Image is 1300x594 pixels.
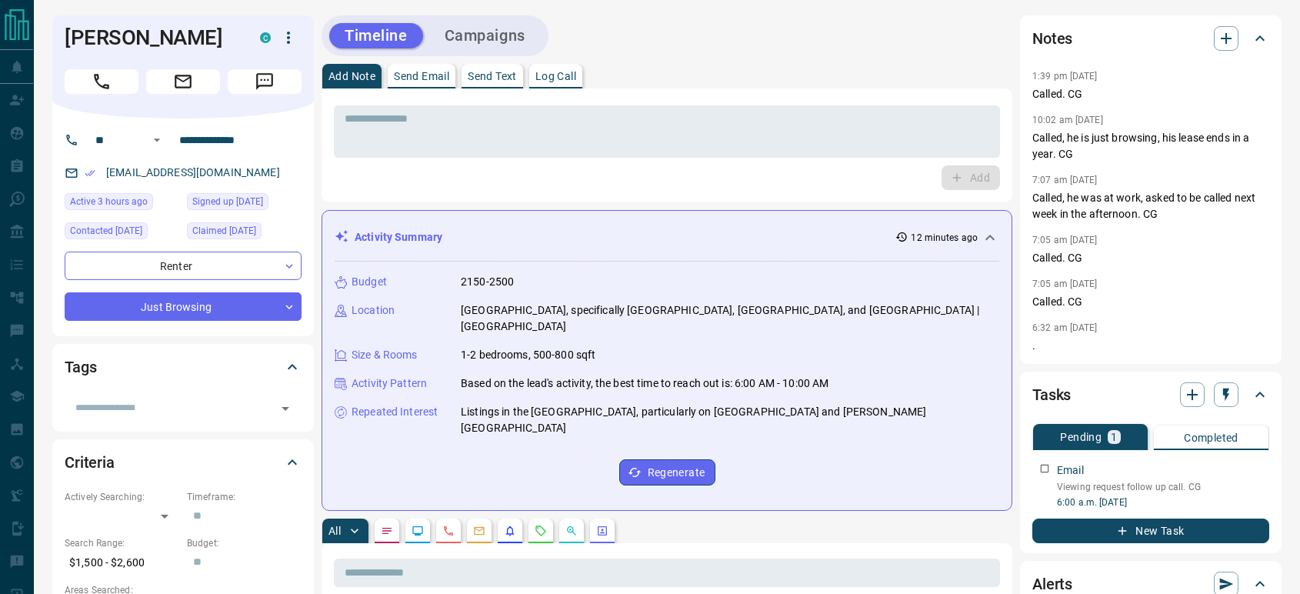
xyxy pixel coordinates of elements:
[535,525,547,537] svg: Requests
[85,168,95,179] svg: Email Verified
[65,193,179,215] div: Wed Aug 13 2025
[1032,235,1098,245] p: 7:05 am [DATE]
[461,404,999,436] p: Listings in the [GEOGRAPHIC_DATA], particularly on [GEOGRAPHIC_DATA] and [PERSON_NAME][GEOGRAPHIC...
[335,223,999,252] div: Activity Summary12 minutes ago
[412,525,424,537] svg: Lead Browsing Activity
[504,525,516,537] svg: Listing Alerts
[1057,496,1269,509] p: 6:00 a.m. [DATE]
[911,231,978,245] p: 12 minutes ago
[65,69,138,94] span: Call
[65,444,302,481] div: Criteria
[596,525,608,537] svg: Agent Actions
[65,450,115,475] h2: Criteria
[1032,175,1098,185] p: 7:07 am [DATE]
[1032,20,1269,57] div: Notes
[65,536,179,550] p: Search Range:
[1032,190,1269,222] p: Called, he was at work, asked to be called next week in the afternoon. CG
[65,355,96,379] h2: Tags
[228,69,302,94] span: Message
[192,223,256,239] span: Claimed [DATE]
[65,349,302,385] div: Tags
[355,229,442,245] p: Activity Summary
[1060,432,1102,442] p: Pending
[1184,432,1238,443] p: Completed
[381,525,393,537] svg: Notes
[473,525,485,537] svg: Emails
[1057,480,1269,494] p: Viewing request follow up call. CG
[1032,115,1103,125] p: 10:02 am [DATE]
[187,222,302,244] div: Fri Jul 04 2025
[461,375,828,392] p: Based on the lead's activity, the best time to reach out is: 6:00 AM - 10:00 AM
[65,490,179,504] p: Actively Searching:
[70,194,148,209] span: Active 3 hours ago
[394,71,449,82] p: Send Email
[352,302,395,319] p: Location
[429,23,541,48] button: Campaigns
[187,490,302,504] p: Timeframe:
[461,274,514,290] p: 2150-2500
[461,302,999,335] p: [GEOGRAPHIC_DATA], specifically [GEOGRAPHIC_DATA], [GEOGRAPHIC_DATA], and [GEOGRAPHIC_DATA] | [GE...
[1032,130,1269,162] p: Called, he is just browsing, his lease ends in a year. CG
[275,398,296,419] button: Open
[187,193,302,215] div: Thu Jul 03 2025
[260,32,271,43] div: condos.ca
[328,526,341,536] p: All
[1032,279,1098,289] p: 7:05 am [DATE]
[461,347,595,363] p: 1-2 bedrooms, 500-800 sqft
[1057,462,1084,479] p: Email
[65,222,179,244] div: Fri Jul 04 2025
[328,71,375,82] p: Add Note
[1032,338,1269,354] p: .
[352,375,427,392] p: Activity Pattern
[65,25,237,50] h1: [PERSON_NAME]
[1032,519,1269,543] button: New Task
[192,194,263,209] span: Signed up [DATE]
[65,252,302,280] div: Renter
[148,131,166,149] button: Open
[535,71,576,82] p: Log Call
[352,274,387,290] p: Budget
[329,23,423,48] button: Timeline
[619,459,715,486] button: Regenerate
[1032,26,1072,51] h2: Notes
[468,71,517,82] p: Send Text
[1111,432,1117,442] p: 1
[70,223,142,239] span: Contacted [DATE]
[1032,322,1098,333] p: 6:32 am [DATE]
[352,347,418,363] p: Size & Rooms
[1032,86,1269,102] p: Called. CG
[1032,250,1269,266] p: Called. CG
[106,166,280,179] a: [EMAIL_ADDRESS][DOMAIN_NAME]
[565,525,578,537] svg: Opportunities
[146,69,220,94] span: Email
[65,550,179,576] p: $1,500 - $2,600
[65,292,302,321] div: Just Browsing
[1032,382,1071,407] h2: Tasks
[1032,376,1269,413] div: Tasks
[442,525,455,537] svg: Calls
[1032,294,1269,310] p: Called. CG
[187,536,302,550] p: Budget:
[1032,71,1098,82] p: 1:39 pm [DATE]
[352,404,438,420] p: Repeated Interest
